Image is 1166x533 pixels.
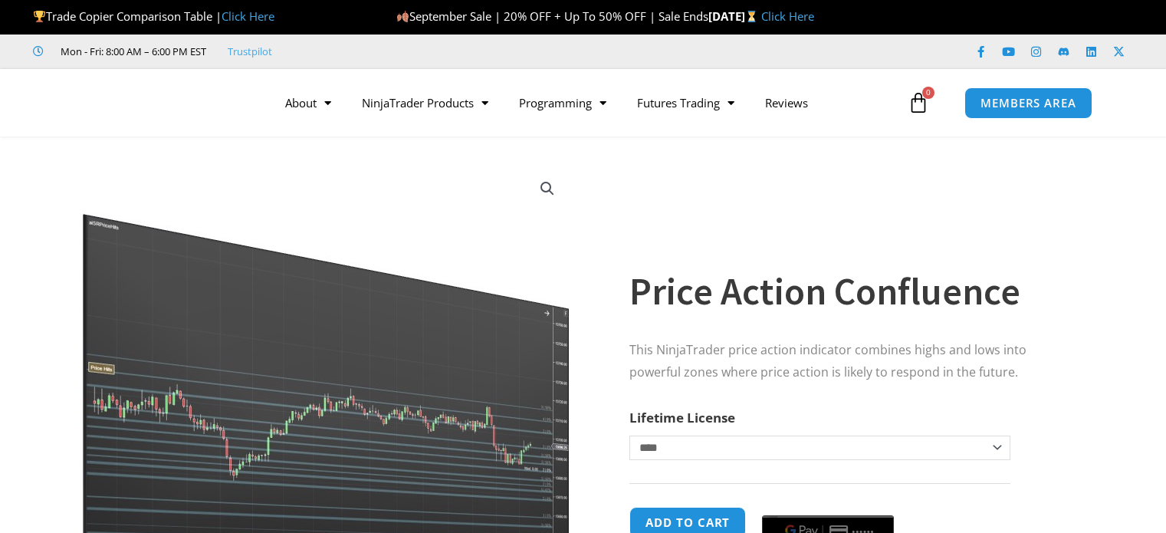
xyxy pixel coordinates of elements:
a: View full-screen image gallery [534,175,561,202]
strong: [DATE] [708,8,761,24]
a: Futures Trading [622,85,750,120]
a: Programming [504,85,622,120]
a: NinjaTrader Products [347,85,504,120]
span: Trade Copier Comparison Table | [33,8,274,24]
a: Reviews [750,85,823,120]
h1: Price Action Confluence [629,265,1077,318]
a: Click Here [761,8,814,24]
a: MEMBERS AREA [964,87,1092,119]
span: This NinjaTrader price action indicator combines highs and lows into powerful zones where price a... [629,341,1026,380]
nav: Menu [270,85,904,120]
a: Clear options [629,468,653,479]
a: 0 [885,81,952,125]
a: Click Here [222,8,274,24]
span: 0 [922,87,934,99]
span: MEMBERS AREA [980,97,1076,109]
label: Lifetime License [629,409,735,426]
img: 🍂 [397,11,409,22]
a: About [270,85,347,120]
img: 🏆 [34,11,45,22]
iframe: Secure payment input frame [759,505,897,506]
span: September Sale | 20% OFF + Up To 50% OFF | Sale Ends [396,8,708,24]
img: ⏳ [746,11,757,22]
span: Mon - Fri: 8:00 AM – 6:00 PM EST [57,42,206,61]
a: Trustpilot [228,42,272,61]
img: LogoAI | Affordable Indicators – NinjaTrader [57,75,222,130]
